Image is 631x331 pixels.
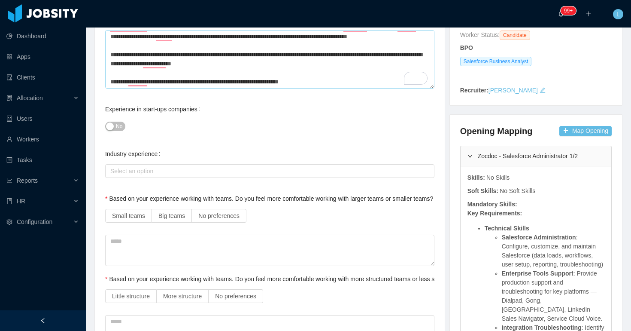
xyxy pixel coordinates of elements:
[499,187,536,196] div: No Soft Skills
[467,153,473,159] i: icon: right
[460,125,533,137] h4: Opening Mapping
[6,69,79,86] a: icon: auditClients
[461,146,611,166] div: icon: rightZocdoc - Salesforce Administrator 1/2
[6,178,12,184] i: icon: line-chart
[6,48,79,65] a: icon: appstoreApps
[105,30,434,89] textarea: To enrich screen reader interactions, please activate Accessibility in Grammarly extension settings
[558,11,564,17] i: icon: bell
[198,212,240,219] span: No preferences
[105,276,485,282] label: Based on your experience working with teams. Do you feel more comfortable working with more struc...
[17,95,43,101] span: Allocation
[467,210,522,217] strong: Key Requirements:
[215,293,256,300] span: No preferences
[500,31,530,40] span: Candidate
[105,195,439,202] label: Based on your experience working with teams. Do you feel more comfortable working with larger tea...
[502,234,576,241] strong: Salesforce Administration
[105,106,203,113] label: Experience in start-ups companies
[17,177,38,184] span: Reports
[467,174,485,181] strong: Skills:
[559,126,612,136] button: icon: plusMap Opening
[116,122,122,131] span: No
[585,11,592,17] i: icon: plus
[110,167,425,175] div: Select an option
[105,150,164,157] label: Industry experience
[112,212,145,219] span: Small teams
[112,293,150,300] span: Little structure
[502,324,582,331] strong: Integration Troubleshooting
[6,95,12,101] i: icon: solution
[485,225,529,232] strong: Technical Skills
[17,198,25,205] span: HR
[108,166,112,176] input: Industry experience
[485,173,510,182] div: No Skills
[105,122,125,131] button: Experience in start-ups companies
[6,110,79,127] a: icon: robotUsers
[502,270,573,277] strong: Enterprise Tools Support
[561,6,576,15] sup: 2138
[460,87,488,94] strong: Recruiter:
[163,293,202,300] span: More structure
[502,233,604,269] li: : Configure, customize, and maintain Salesforce (data loads, workflows, user setup, reporting, tr...
[488,87,538,94] a: [PERSON_NAME]
[460,31,500,38] span: Worker Status:
[6,219,12,225] i: icon: setting
[502,269,604,323] li: : Provide production support and troubleshooting for key platforms — Dialpad, Gong, [GEOGRAPHIC_D...
[158,212,185,219] span: Big teams
[6,28,79,45] a: icon: pie-chartDashboard
[6,131,79,148] a: icon: userWorkers
[6,151,79,169] a: icon: profileTasks
[467,201,517,208] strong: Mandatory Skills:
[17,218,52,225] span: Configuration
[467,187,498,194] strong: Soft Skills:
[6,198,12,204] i: icon: book
[460,57,532,66] span: Salesforce Business Analyst
[540,87,546,93] i: icon: edit
[460,44,473,51] strong: BPO
[616,9,620,19] span: L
